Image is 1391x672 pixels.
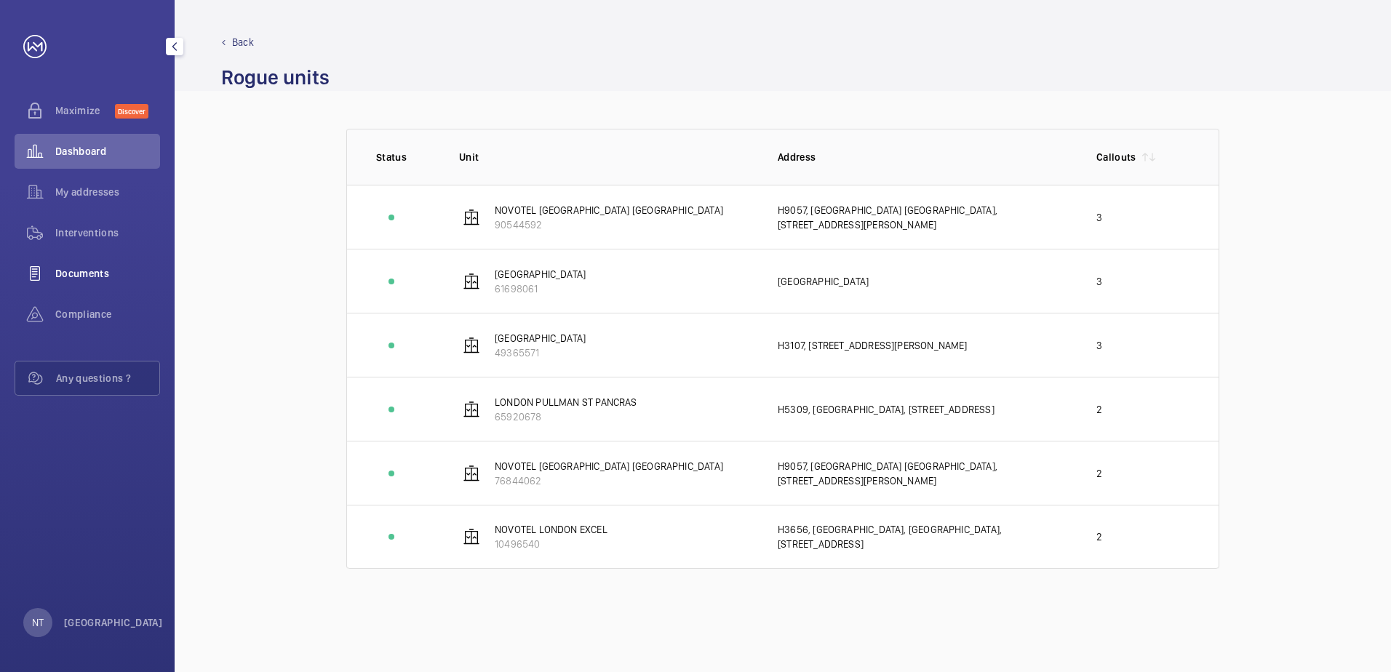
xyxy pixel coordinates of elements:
[1096,210,1102,225] div: 3
[1096,402,1102,417] div: 2
[463,273,480,290] img: elevator-sm.svg
[495,409,637,424] p: 65920678
[463,528,480,545] img: elevator-sm.svg
[495,537,607,551] p: 10496540
[64,615,162,630] p: [GEOGRAPHIC_DATA]
[1096,274,1102,289] div: 3
[459,150,754,164] p: Unit
[495,281,586,296] p: 61698061
[55,144,160,159] span: Dashboard
[1096,529,1102,544] div: 2
[55,225,160,240] span: Interventions
[778,522,1073,551] div: H3656, [GEOGRAPHIC_DATA], [GEOGRAPHIC_DATA], [STREET_ADDRESS]
[495,473,723,488] p: 76844062
[778,150,1073,164] p: Address
[778,338,1073,353] div: H3107, [STREET_ADDRESS][PERSON_NAME]
[463,465,480,482] img: elevator-sm.svg
[32,615,44,630] p: NT
[55,185,160,199] span: My addresses
[1096,338,1102,353] div: 3
[778,274,1073,289] div: [GEOGRAPHIC_DATA]
[495,217,723,232] p: 90544592
[495,203,723,217] p: NOVOTEL [GEOGRAPHIC_DATA] [GEOGRAPHIC_DATA]
[495,459,723,473] p: NOVOTEL [GEOGRAPHIC_DATA] [GEOGRAPHIC_DATA]
[495,331,586,345] p: [GEOGRAPHIC_DATA]
[463,401,480,418] img: elevator-sm.svg
[232,35,254,49] p: Back
[495,395,637,409] p: LONDON PULLMAN ST PANCRAS
[463,337,480,354] img: elevator-sm.svg
[115,104,148,119] span: Discover
[1096,150,1136,164] p: Callouts
[1096,466,1102,481] div: 2
[463,209,480,226] img: elevator-sm.svg
[56,371,159,385] span: Any questions ?
[778,203,1073,232] div: H9057, [GEOGRAPHIC_DATA] [GEOGRAPHIC_DATA], [STREET_ADDRESS][PERSON_NAME]
[55,103,115,118] span: Maximize
[55,266,160,281] span: Documents
[778,459,1073,488] div: H9057, [GEOGRAPHIC_DATA] [GEOGRAPHIC_DATA], [STREET_ADDRESS][PERSON_NAME]
[221,64,330,91] h1: Rogue units
[495,267,586,281] p: [GEOGRAPHIC_DATA]
[55,307,160,321] span: Compliance
[495,522,607,537] p: NOVOTEL LONDON EXCEL
[495,345,586,360] p: 49365571
[778,402,1073,417] div: H5309, [GEOGRAPHIC_DATA], [STREET_ADDRESS]
[376,150,407,164] p: Status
